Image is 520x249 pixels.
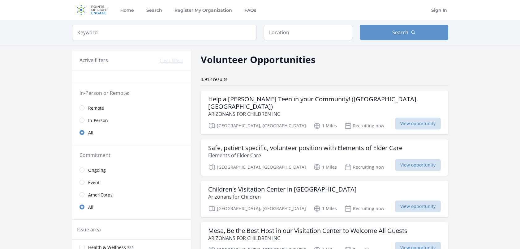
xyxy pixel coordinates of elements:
[208,144,402,152] h3: Safe, patient specific, volunteer position with Elements of Elder Care
[88,117,108,124] span: In-Person
[80,57,108,64] h3: Active filters
[72,114,191,126] a: In-Person
[88,192,113,198] span: AmeriCorps
[88,204,93,210] span: All
[395,159,441,171] span: View opportunity
[208,193,357,200] p: Arizonans for Children
[208,163,306,171] p: [GEOGRAPHIC_DATA], [GEOGRAPHIC_DATA]
[88,167,106,173] span: Ongoing
[72,126,191,139] a: All
[88,179,100,186] span: Event
[395,200,441,212] span: View opportunity
[88,130,93,136] span: All
[72,188,191,201] a: AmeriCorps
[313,163,337,171] p: 1 Miles
[344,205,384,212] p: Recruiting now
[208,110,441,118] p: ARIZONANS FOR CHILDREN INC
[208,234,407,242] p: ARIZONANS FOR CHILDREN INC
[208,186,357,193] h3: Children's Visitation Center in [GEOGRAPHIC_DATA]
[392,29,408,36] span: Search
[72,176,191,188] a: Event
[313,205,337,212] p: 1 Miles
[208,205,306,212] p: [GEOGRAPHIC_DATA], [GEOGRAPHIC_DATA]
[72,164,191,176] a: Ongoing
[72,201,191,213] a: All
[72,102,191,114] a: Remote
[208,122,306,129] p: [GEOGRAPHIC_DATA], [GEOGRAPHIC_DATA]
[395,118,441,129] span: View opportunity
[208,152,402,159] p: Elements of Elder Care
[313,122,337,129] p: 1 Miles
[360,25,448,40] button: Search
[201,76,227,82] span: 3,912 results
[201,91,448,134] a: Help a [PERSON_NAME] Teen in your Community! ([GEOGRAPHIC_DATA], [GEOGRAPHIC_DATA]) ARIZONANS FOR...
[72,25,256,40] input: Keyword
[208,95,441,110] h3: Help a [PERSON_NAME] Teen in your Community! ([GEOGRAPHIC_DATA], [GEOGRAPHIC_DATA])
[160,57,183,64] button: Clear filters
[264,25,352,40] input: Location
[77,226,101,233] legend: Issue area
[344,122,384,129] p: Recruiting now
[344,163,384,171] p: Recruiting now
[80,151,183,159] legend: Commitment:
[208,227,407,234] h3: Mesa, Be the Best Host in our Visitation Center to Welcome All Guests
[201,181,448,217] a: Children's Visitation Center in [GEOGRAPHIC_DATA] Arizonans for Children [GEOGRAPHIC_DATA], [GEOG...
[201,53,316,66] h2: Volunteer Opportunities
[80,89,183,97] legend: In-Person or Remote:
[201,139,448,176] a: Safe, patient specific, volunteer position with Elements of Elder Care Elements of Elder Care [GE...
[88,105,104,111] span: Remote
